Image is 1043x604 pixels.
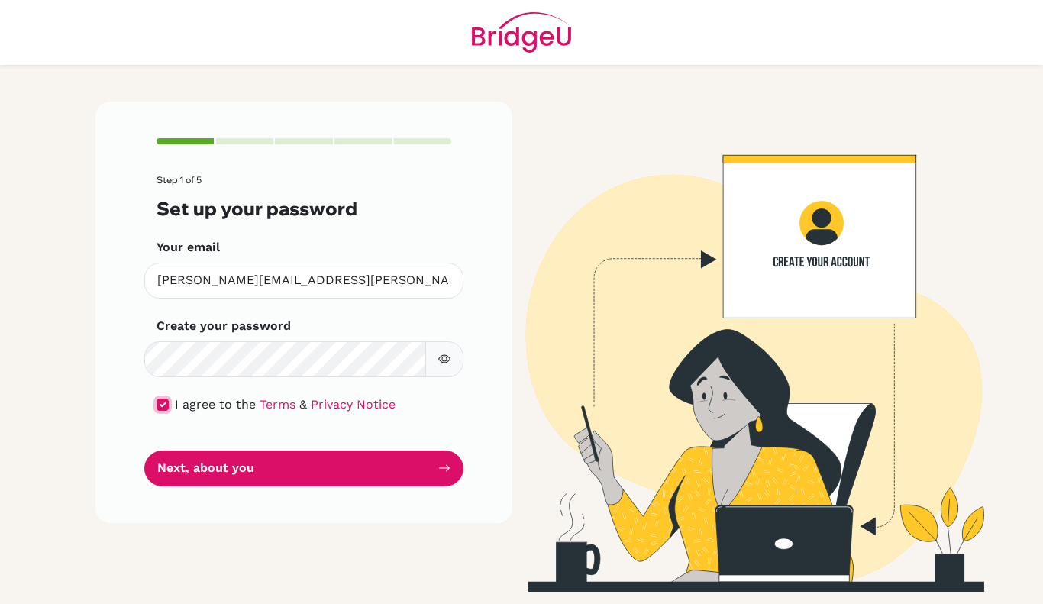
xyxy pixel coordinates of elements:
[157,238,220,257] label: Your email
[157,174,202,186] span: Step 1 of 5
[157,317,291,335] label: Create your password
[157,198,451,220] h3: Set up your password
[260,397,295,412] a: Terms
[299,397,307,412] span: &
[311,397,396,412] a: Privacy Notice
[144,263,463,299] input: Insert your email*
[144,451,463,486] button: Next, about you
[175,397,256,412] span: I agree to the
